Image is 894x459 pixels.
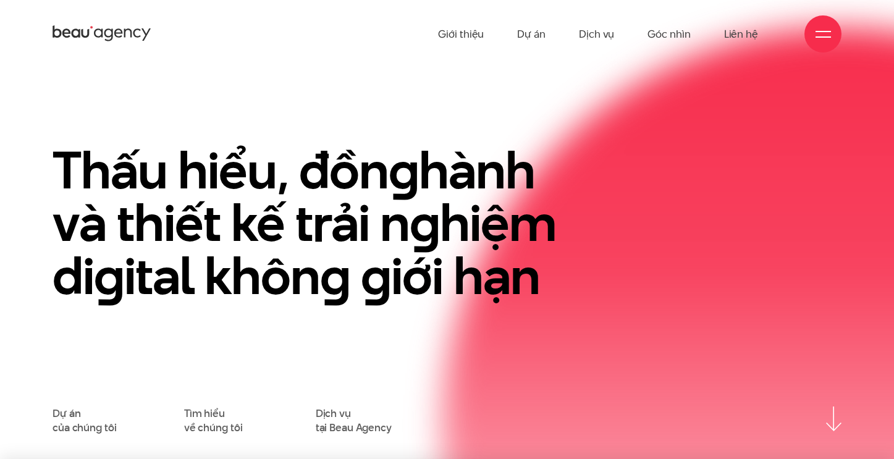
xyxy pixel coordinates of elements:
en: g [389,134,419,206]
en: g [410,187,440,259]
a: Tìm hiểuvề chúng tôi [184,406,243,434]
a: Dịch vụtại Beau Agency [316,406,392,434]
h1: Thấu hiểu, đồn hành và thiết kế trải n hiệm di ital khôn iới hạn [53,144,572,303]
en: g [361,240,391,312]
a: Dự áncủa chúng tôi [53,406,116,434]
en: g [320,240,350,312]
en: g [94,240,124,312]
